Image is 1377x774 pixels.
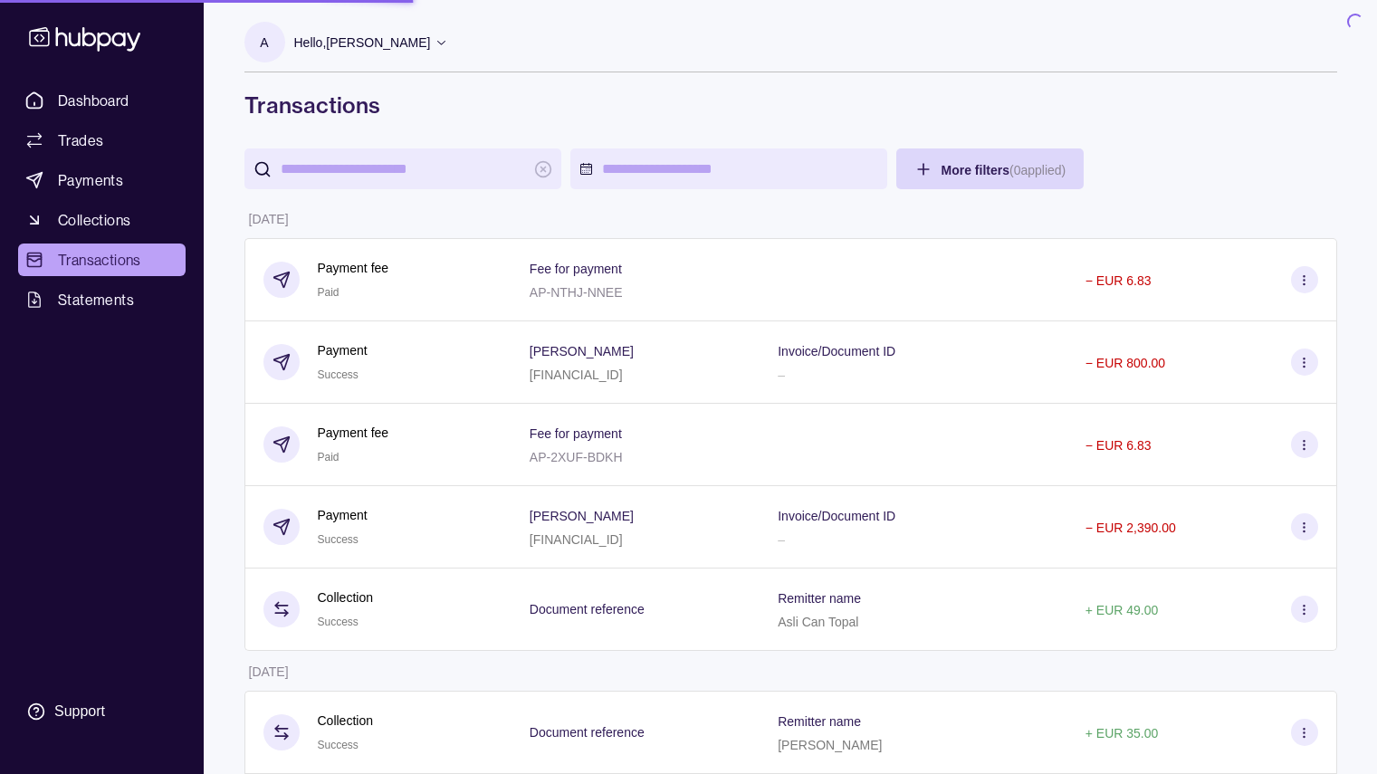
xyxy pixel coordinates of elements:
p: ( 0 applied) [1009,163,1066,177]
p: [PERSON_NAME] [530,509,634,523]
span: Success [318,533,359,546]
span: Statements [58,289,134,311]
span: Trades [58,129,103,151]
p: − EUR 800.00 [1085,356,1165,370]
a: Support [18,693,186,731]
span: Transactions [58,249,141,271]
p: − EUR 6.83 [1085,438,1152,453]
p: Remitter name [778,591,861,606]
a: Statements [18,283,186,316]
p: [PERSON_NAME] [530,344,634,358]
p: Asli Can Topal [778,615,858,629]
span: Success [318,739,359,751]
p: [FINANCIAL_ID] [530,532,623,547]
p: [FINANCIAL_ID] [530,368,623,382]
p: − EUR 2,390.00 [1085,521,1176,535]
p: Payment fee [318,258,389,278]
span: Success [318,616,359,628]
a: Dashboard [18,84,186,117]
span: Payments [58,169,123,191]
p: Invoice/Document ID [778,509,895,523]
span: Success [318,368,359,381]
p: Fee for payment [530,426,622,441]
span: Dashboard [58,90,129,111]
p: Payment [318,505,368,525]
p: + EUR 49.00 [1085,603,1159,617]
span: Paid [318,286,339,299]
p: Document reference [530,725,645,740]
p: Fee for payment [530,262,622,276]
p: AP-2XUF-BDKH [530,450,623,464]
p: – [778,368,785,382]
span: Paid [318,451,339,463]
p: Collection [318,711,373,731]
p: Invoice/Document ID [778,344,895,358]
span: Collections [58,209,130,231]
p: + EUR 35.00 [1085,726,1159,741]
p: Payment fee [318,423,389,443]
p: [DATE] [249,664,289,679]
p: AP-NTHJ-NNEE [530,285,623,300]
p: A [260,33,268,53]
a: Trades [18,124,186,157]
a: Collections [18,204,186,236]
div: Support [54,702,105,721]
span: More filters [942,163,1066,177]
a: Transactions [18,244,186,276]
a: Payments [18,164,186,196]
p: [DATE] [249,212,289,226]
p: Remitter name [778,714,861,729]
input: search [281,148,525,189]
h1: Transactions [244,91,1337,119]
p: – [778,532,785,547]
button: More filters(0applied) [896,148,1085,189]
p: Hello, [PERSON_NAME] [294,33,431,53]
p: [PERSON_NAME] [778,738,882,752]
p: Collection [318,588,373,607]
p: Payment [318,340,368,360]
p: Document reference [530,602,645,616]
p: − EUR 6.83 [1085,273,1152,288]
